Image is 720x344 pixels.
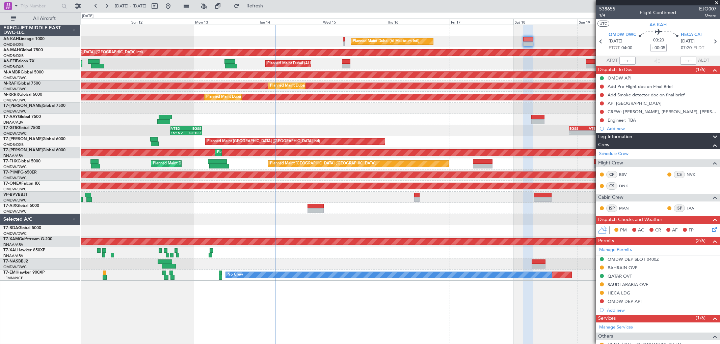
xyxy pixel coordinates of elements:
span: A6-KAH [3,37,19,41]
span: All Aircraft [18,16,71,21]
a: T7-[PERSON_NAME]Global 6000 [3,137,65,141]
input: Trip Number [21,1,59,11]
span: PM [620,227,627,234]
div: Wed 15 [322,19,385,25]
span: AF [672,227,677,234]
div: Add new [607,126,717,131]
div: Add new [607,307,717,313]
span: [DATE] [609,38,622,45]
a: M-RRRRGlobal 6000 [3,93,42,97]
div: HECA LDG [608,290,630,296]
a: T7-[PERSON_NAME]Global 7500 [3,104,65,108]
a: T7-XALHawker 850XP [3,248,45,252]
a: OMDW/DWC [3,164,27,169]
div: Mon 13 [194,19,258,25]
span: T7-FHX [3,159,18,163]
div: Planned Maint Dubai (Al Maktoum Intl) [353,36,419,46]
span: 1/4 [599,12,615,18]
span: Permits [598,237,614,245]
div: EGSS [186,126,202,130]
span: EJO007 [699,5,717,12]
span: FP [689,227,694,234]
a: OMDB/DXB [3,42,24,47]
div: Add Pre Flight doc on Final Brief [608,84,673,89]
div: Thu 16 [386,19,450,25]
div: - [569,131,584,135]
div: Planned Maint Dubai (Al Maktoum Intl) [206,92,273,102]
span: Refresh [241,4,269,8]
span: [DATE] - [DATE] [115,3,146,9]
div: OMDW DEP SLOT 0400Z [608,256,659,262]
div: OMDW DEP API [608,299,642,304]
a: OMDW/DWC [3,131,27,136]
div: Sun 12 [130,19,194,25]
span: T7-XAM [3,237,19,241]
a: T7-XAMGulfstream G-200 [3,237,52,241]
span: AC [638,227,644,234]
div: [DATE] [82,13,94,19]
div: Planned Maint Dubai (Al Maktoum Intl) [153,159,219,169]
a: OMDB/DXB [3,142,24,147]
div: Sat 11 [66,19,130,25]
span: T7-ONEX [3,182,21,186]
a: TAA [687,205,702,211]
div: Engineer: TBA [608,117,636,123]
div: CS [606,182,617,190]
div: Flight Confirmed [640,9,676,16]
div: 15:15 Z [171,131,186,135]
div: CREW: [PERSON_NAME], [PERSON_NAME], [PERSON_NAME], [PERSON_NAME] [608,109,717,115]
span: CR [655,227,661,234]
span: Owner [699,12,717,18]
span: (1/6) [696,314,705,321]
div: Sun 19 [578,19,641,25]
div: OMDW API [608,75,632,81]
span: 07:20 [681,45,692,52]
span: [DATE] [681,38,695,45]
div: ISP [606,205,617,212]
a: Schedule Crew [599,151,629,157]
span: Dispatch Checks and Weather [598,216,662,224]
div: ISP [674,205,685,212]
span: T7-[PERSON_NAME] [3,104,43,108]
a: OMDW/DWC [3,264,27,270]
span: Flight Crew [598,159,623,167]
div: CS [674,171,685,178]
span: A6-EFI [3,59,16,63]
a: T7-ONEXFalcon 8X [3,182,40,186]
a: OMDB/DXB [3,53,24,58]
a: T7-EMIHawker 900XP [3,271,45,275]
a: OMDW/DWC [3,198,27,203]
span: (1/6) [696,66,705,73]
a: A6-EFIFalcon 7X [3,59,34,63]
a: NVK [687,171,702,178]
span: ATOT [607,57,618,64]
div: QATAR OVF [608,273,632,279]
span: Dispatch To-Dos [598,66,632,74]
a: T7-P1MPG-650ER [3,170,37,175]
span: ALDT [698,57,709,64]
span: VP-BVV [3,193,18,197]
span: 04:00 [621,45,632,52]
a: DNK [619,183,634,189]
span: Cabin Crew [598,194,623,201]
a: A6-KAHLineage 1000 [3,37,45,41]
span: T7-[PERSON_NAME] [3,137,43,141]
div: Unplanned Maint [GEOGRAPHIC_DATA] ([GEOGRAPHIC_DATA] Intl) [25,48,143,58]
a: Manage Permits [599,247,632,253]
input: --:-- [619,57,636,65]
a: T7-GTSGlobal 7500 [3,126,40,130]
div: Fri 17 [450,19,513,25]
div: 03:10 Z [186,131,202,135]
span: HECA CAI [681,32,702,38]
span: ELDT [693,45,704,52]
div: Planned Maint [GEOGRAPHIC_DATA] ([GEOGRAPHIC_DATA] Intl) [207,136,320,147]
a: Manage Services [599,324,633,331]
div: Sat 18 [513,19,577,25]
span: T7-P1MP [3,170,20,175]
span: 03:20 [653,37,664,44]
span: T7-BDA [3,226,18,230]
div: Planned Maint Dubai (Al Maktoum Intl) [270,81,337,91]
div: Planned Maint Dubai (Al Maktoum Intl) [267,59,334,69]
div: SAUDI ARABIA OVF [608,282,648,287]
div: Add Smoke detector doc on final brief [608,92,685,98]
